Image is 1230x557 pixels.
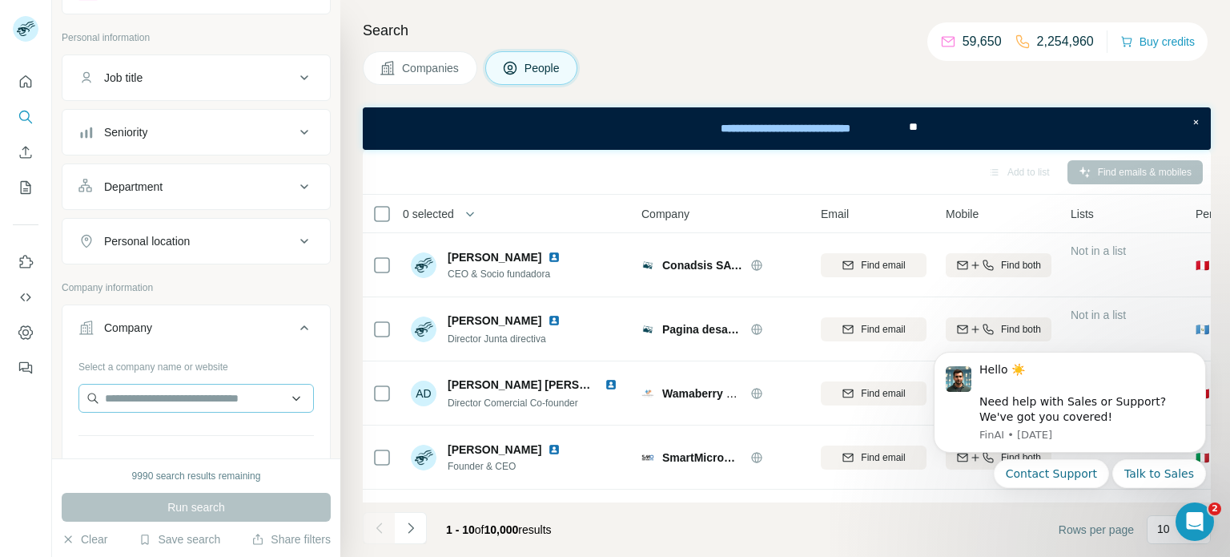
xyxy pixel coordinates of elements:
span: Companies [402,60,460,76]
iframe: Banner [363,107,1211,150]
button: Find email [821,381,927,406]
span: Email [821,206,849,222]
button: Clear [62,531,107,547]
p: Personal information [62,30,331,45]
span: Find both [1001,258,1041,272]
button: Job title [62,59,330,97]
img: LinkedIn logo [548,443,561,456]
span: results [446,523,552,536]
img: Avatar [411,252,436,278]
img: Logo of Wamaberry Pos and It Solutions [641,387,654,400]
button: Use Surfe on LinkedIn [13,248,38,276]
img: Avatar [411,317,436,342]
button: Search [13,103,38,131]
iframe: Intercom live chat [1176,503,1214,541]
div: Job title [104,70,143,86]
span: Wamaberry Pos and It Solutions [662,387,834,400]
p: 2,254,960 [1037,32,1094,51]
button: Navigate to next page [395,512,427,544]
button: Enrich CSV [13,138,38,167]
span: Not in a list [1071,244,1126,257]
span: Conadsis SA de CV [662,257,742,273]
p: Company information [62,281,331,295]
span: of [475,523,484,536]
button: Dashboard [13,318,38,347]
img: LinkedIn logo [548,314,561,327]
h4: Search [363,19,1211,42]
div: Select a company name or website [78,353,314,374]
span: Find both [1001,322,1041,337]
span: [PERSON_NAME] [PERSON_NAME] [448,378,639,391]
button: Find both [946,317,1051,341]
div: Personal location [104,233,190,249]
img: Logo of Pagina desactivada [641,323,654,336]
span: 1 - 10 [446,523,475,536]
span: CEO & Socio fundadora [448,267,567,281]
img: LinkedIn logo [605,378,617,391]
span: Mobile [946,206,979,222]
div: Department [104,179,163,195]
button: Use Surfe API [13,283,38,312]
button: Find email [821,446,927,470]
span: 0 selected [403,206,454,222]
img: Avatar [411,445,436,470]
button: Share filters [251,531,331,547]
button: Buy credits [1120,30,1195,53]
button: Company [62,309,330,353]
span: Find email [861,450,905,465]
span: Pagina desactivada [662,321,742,337]
button: Feedback [13,353,38,382]
img: Logo of Conadsis SA de CV [641,259,654,272]
button: Department [62,168,330,206]
button: Find both [946,253,1051,277]
span: Company [641,206,689,222]
div: Seniority [104,124,147,140]
span: Lists [1071,206,1094,222]
span: [PERSON_NAME] [448,249,541,265]
span: 10,000 [484,523,519,536]
iframe: Intercom notifications message [910,333,1230,549]
p: 59,650 [963,32,1002,51]
span: Director Comercial Co-founder [448,398,578,409]
span: [PERSON_NAME] [448,442,541,458]
button: Quick start [13,67,38,96]
div: 9990 search results remaining [132,469,261,483]
div: Company [104,320,152,336]
span: People [525,60,561,76]
span: Director Junta directiva [448,333,546,345]
span: [PERSON_NAME] [448,313,541,329]
span: Find email [861,258,905,272]
button: Personal location [62,222,330,260]
span: Find email [861,322,905,337]
button: Find email [821,253,927,277]
button: My lists [13,173,38,202]
span: Find email [861,386,905,401]
img: LinkedIn logo [548,251,561,264]
span: Founder & CEO [448,459,567,474]
span: Not in a list [1071,309,1126,321]
span: SmartMicroOptics Srl [662,450,742,466]
button: Find email [821,317,927,341]
span: 🇬🇹 [1196,321,1209,337]
div: AD [411,381,436,406]
button: Seniority [62,113,330,151]
img: Logo of SmartMicroOptics Srl [641,451,654,464]
button: Save search [139,531,220,547]
span: 2 [1208,503,1221,515]
span: 🇵🇪 [1196,257,1209,273]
